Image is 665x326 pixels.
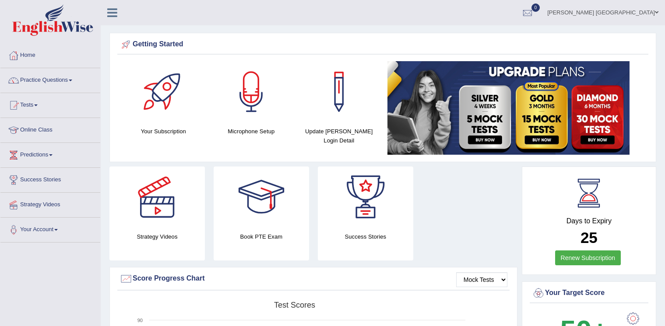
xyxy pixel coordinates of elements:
h4: Update [PERSON_NAME] Login Detail [299,127,379,145]
a: Tests [0,93,100,115]
div: Getting Started [120,38,646,51]
a: Predictions [0,143,100,165]
text: 90 [137,318,143,323]
h4: Your Subscription [124,127,203,136]
h4: Success Stories [318,232,413,241]
tspan: Test scores [274,301,315,309]
img: small5.jpg [387,61,630,155]
h4: Microphone Setup [212,127,291,136]
a: Strategy Videos [0,193,100,215]
b: 25 [581,229,598,246]
span: 0 [531,3,540,12]
a: Success Stories [0,168,100,190]
h4: Book PTE Exam [214,232,309,241]
a: Renew Subscription [555,250,621,265]
h4: Strategy Videos [109,232,205,241]
div: Score Progress Chart [120,272,507,285]
h4: Days to Expiry [532,217,646,225]
a: Your Account [0,218,100,239]
div: Your Target Score [532,287,646,300]
a: Online Class [0,118,100,140]
a: Practice Questions [0,68,100,90]
a: Home [0,43,100,65]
